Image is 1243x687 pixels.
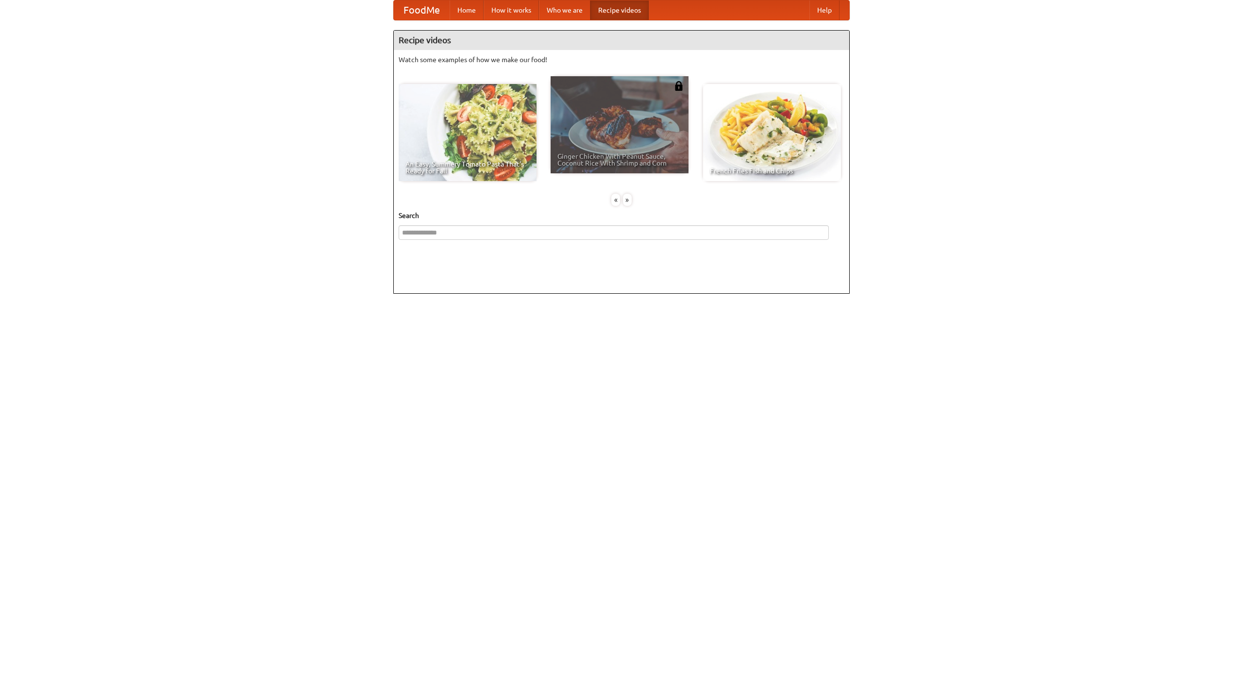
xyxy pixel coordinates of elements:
[399,55,844,65] p: Watch some examples of how we make our food!
[611,194,620,206] div: «
[399,84,537,181] a: An Easy, Summery Tomato Pasta That's Ready for Fall
[394,0,450,20] a: FoodMe
[623,194,632,206] div: »
[399,211,844,220] h5: Search
[674,81,684,91] img: 483408.png
[539,0,590,20] a: Who we are
[394,31,849,50] h4: Recipe videos
[484,0,539,20] a: How it works
[590,0,649,20] a: Recipe videos
[703,84,841,181] a: French Fries Fish and Chips
[405,161,530,174] span: An Easy, Summery Tomato Pasta That's Ready for Fall
[710,168,834,174] span: French Fries Fish and Chips
[809,0,840,20] a: Help
[450,0,484,20] a: Home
